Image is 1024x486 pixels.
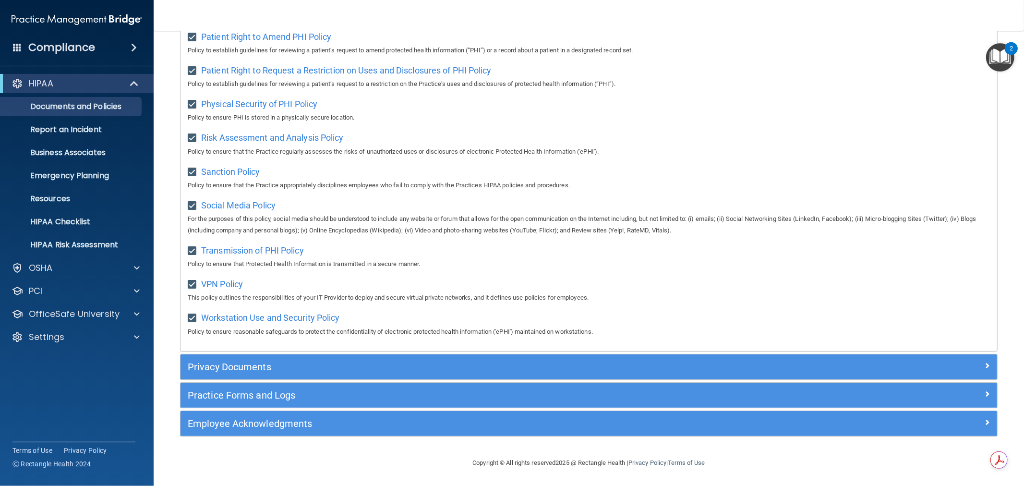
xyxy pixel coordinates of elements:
span: Patient Right to Request a Restriction on Uses and Disclosures of PHI Policy [201,65,492,75]
p: Policy to ensure that the Practice appropriately disciplines employees who fail to comply with th... [188,180,990,191]
a: Privacy Policy [628,459,666,466]
p: Report an Incident [6,125,137,134]
p: For the purposes of this policy, social media should be understood to include any website or foru... [188,213,990,236]
p: HIPAA [29,78,53,89]
p: Emergency Planning [6,171,137,181]
p: HIPAA Risk Assessment [6,240,137,250]
p: Documents and Policies [6,102,137,111]
span: Physical Security of PHI Policy [201,99,317,109]
img: PMB logo [12,10,142,29]
span: Social Media Policy [201,200,276,210]
span: Sanction Policy [201,167,260,177]
span: Risk Assessment and Analysis Policy [201,133,344,143]
p: HIPAA Checklist [6,217,137,227]
p: Policy to ensure PHI is stored in a physically secure location. [188,112,990,123]
span: Patient Right to Amend PHI Policy [201,32,331,42]
p: OSHA [29,262,53,274]
p: Policy to ensure that Protected Health Information is transmitted in a secure manner. [188,258,990,270]
p: Policy to establish guidelines for reviewing a patient’s request to a restriction on the Practice... [188,78,990,90]
span: VPN Policy [201,279,243,289]
p: OfficeSafe University [29,308,120,320]
h5: Employee Acknowledgments [188,418,786,429]
p: Policy to establish guidelines for reviewing a patient’s request to amend protected health inform... [188,45,990,56]
a: Privacy Policy [64,446,107,455]
p: Policy to ensure reasonable safeguards to protect the confidentiality of electronic protected hea... [188,326,990,338]
a: Practice Forms and Logs [188,388,990,403]
a: OfficeSafe University [12,308,140,320]
p: Business Associates [6,148,137,158]
span: Transmission of PHI Policy [201,245,304,255]
p: Resources [6,194,137,204]
p: PCI [29,285,42,297]
div: 2 [1010,49,1013,61]
a: Settings [12,331,140,343]
div: Copyright © All rights reserved 2025 @ Rectangle Health | | [414,448,764,478]
a: Terms of Use [12,446,52,455]
span: Workstation Use and Security Policy [201,313,340,323]
h5: Privacy Documents [188,362,786,372]
button: Open Resource Center, 2 new notifications [986,43,1014,72]
a: HIPAA [12,78,139,89]
a: OSHA [12,262,140,274]
span: Ⓒ Rectangle Health 2024 [12,459,91,469]
p: Policy to ensure that the Practice regularly assesses the risks of unauthorized uses or disclosur... [188,146,990,158]
a: Terms of Use [668,459,705,466]
h5: Practice Forms and Logs [188,390,786,401]
h4: Compliance [28,41,95,54]
p: Settings [29,331,64,343]
p: This policy outlines the responsibilities of your IT Provider to deploy and secure virtual privat... [188,292,990,304]
a: Privacy Documents [188,359,990,375]
a: Employee Acknowledgments [188,416,990,431]
iframe: Drift Widget Chat Controller [859,419,1012,456]
a: PCI [12,285,140,297]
